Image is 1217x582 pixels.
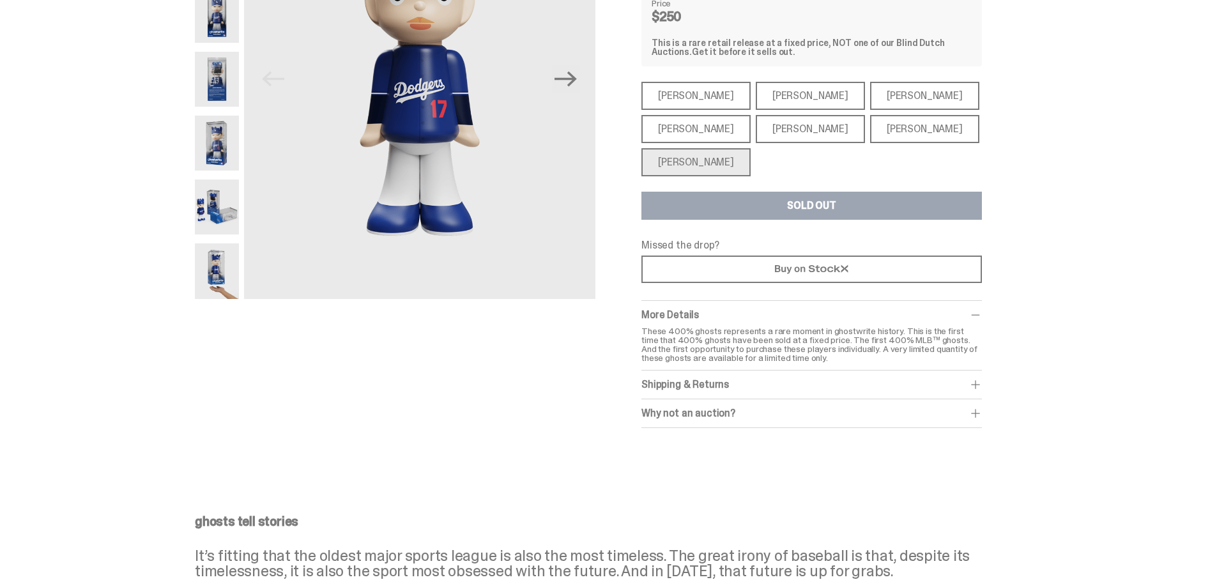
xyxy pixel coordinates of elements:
img: MLB400ScaleImage.2409-ezgif.com-optipng.png [195,243,239,298]
div: [PERSON_NAME] [870,82,979,110]
div: [PERSON_NAME] [870,115,979,143]
p: It’s fitting that the oldest major sports league is also the most timeless. The great irony of ba... [195,548,1013,579]
div: Shipping & Returns [641,378,982,391]
div: [PERSON_NAME] [641,115,751,143]
div: [PERSON_NAME] [756,115,865,143]
p: ghosts tell stories [195,515,1013,528]
img: 04-ghostwrite-mlb-game-face-hero-ohtani-02.png [195,52,239,107]
img: 06-ghostwrite-mlb-game-face-hero-ohtani-04.png [195,180,239,234]
p: Missed the drop? [641,240,982,250]
span: More Details [641,308,699,321]
button: Next [552,65,580,93]
div: [PERSON_NAME] [756,82,865,110]
dd: $250 [652,10,716,23]
div: [PERSON_NAME] [641,82,751,110]
p: These 400% ghosts represents a rare moment in ghostwrite history. This is the first time that 400... [641,326,982,362]
img: 05-ghostwrite-mlb-game-face-hero-ohtani-03.png [195,116,239,171]
div: [PERSON_NAME] [641,148,751,176]
div: SOLD OUT [787,201,836,211]
span: Get it before it sells out. [692,46,795,57]
div: This is a rare retail release at a fixed price, NOT one of our Blind Dutch Auctions. [652,38,972,56]
div: Why not an auction? [641,407,982,420]
button: SOLD OUT [641,192,982,220]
